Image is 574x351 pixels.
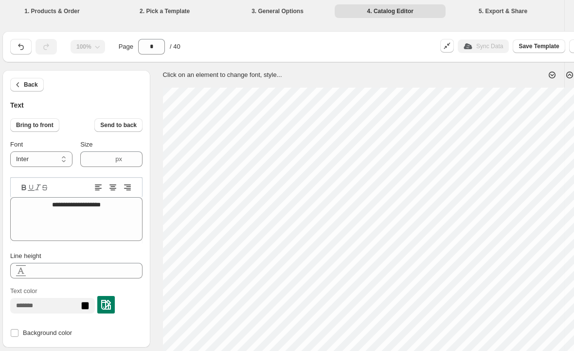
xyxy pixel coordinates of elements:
span: Send to back [100,121,137,129]
span: Background color [23,329,72,336]
span: Back [24,81,38,89]
p: Click on an element to change font, style... [163,70,282,80]
button: Save Template [513,39,565,53]
span: Page [119,42,133,52]
span: / 40 [170,42,180,52]
span: Text [10,101,24,109]
img: colorPickerImg [101,300,111,310]
span: Font [10,141,23,148]
span: Text color [10,287,37,295]
span: Bring to front [16,121,54,129]
span: px [115,155,122,163]
button: Bring to front [10,118,59,132]
span: Line height [10,252,41,259]
button: Send to back [94,118,143,132]
button: Back [10,78,44,92]
span: Size [80,141,92,148]
span: Save Template [519,42,559,50]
